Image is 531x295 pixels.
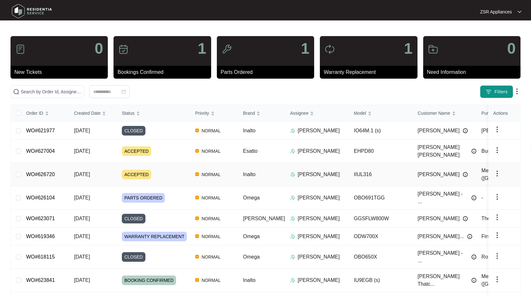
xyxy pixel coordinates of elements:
span: [PERSON_NAME]... [418,233,464,240]
img: dropdown arrow [493,146,501,154]
span: Created Date [74,110,100,117]
span: Customer Name [418,110,450,117]
span: BOOKING CONFIRMED [122,276,176,285]
a: WO#623071 [26,216,55,221]
button: filter iconFilters [480,85,513,98]
span: The Good Guys [482,216,518,221]
img: Assigner Icon [290,216,295,221]
p: Parts Ordered [221,68,314,76]
p: 1 [301,41,309,56]
p: [PERSON_NAME] [298,276,340,284]
img: icon [118,44,129,54]
p: 1 [404,41,413,56]
span: CLOSED [122,214,145,223]
img: icon [428,44,438,54]
img: Vercel Logo [195,149,199,153]
p: Bookings Confirmed [117,68,211,76]
span: Inalto [243,277,255,283]
img: Vercel Logo [195,196,199,199]
span: [PERSON_NAME] - ... [418,249,468,265]
input: Search by Order Id, Assignee Name, Customer Name, Brand and Model [21,88,81,95]
a: WO#627004 [26,148,55,154]
span: [PERSON_NAME] [PERSON_NAME] [418,144,468,159]
span: [DATE] [74,277,90,283]
img: Info icon [471,278,476,283]
span: Omega [243,195,260,200]
img: Vercel Logo [195,172,199,176]
span: WARRANTY REPLACEMENT [122,232,187,241]
a: WO#626720 [26,172,55,177]
span: First Home Builders [482,234,526,239]
a: WO#621977 [26,128,55,133]
img: Assigner Icon [290,149,295,154]
span: [PERSON_NAME] - ... [418,190,468,206]
td: IU9EGB (s) [349,269,413,292]
span: NORMAL [199,233,223,240]
img: Info icon [463,128,468,133]
span: [PERSON_NAME] [418,171,460,178]
img: Info icon [471,195,476,200]
p: New Tickets [14,68,108,76]
p: 0 [95,41,103,56]
img: Info icon [463,172,468,177]
img: Vercel Logo [195,278,199,282]
p: [PERSON_NAME] [298,215,340,222]
th: Assignee [285,105,349,122]
span: Omega [243,254,260,260]
img: Vercel Logo [195,216,199,220]
span: Brand [243,110,255,117]
p: [PERSON_NAME] [298,171,340,178]
span: ACCEPTED [122,170,151,179]
img: residentia service logo [10,2,54,21]
img: dropdown arrow [493,276,501,283]
span: [PERSON_NAME] [418,127,460,135]
img: Assigner Icon [290,128,295,133]
img: Assigner Icon [290,234,295,239]
span: Priority [195,110,209,117]
span: Status [122,110,135,117]
a: WO#619346 [26,234,55,239]
img: dropdown arrow [513,88,521,95]
span: NORMAL [199,194,223,202]
span: - [482,195,483,200]
img: Info icon [467,234,472,239]
span: ACCEPTED [122,146,151,156]
td: OBO650X [349,245,413,269]
p: [PERSON_NAME] [298,253,340,261]
span: [DATE] [74,216,90,221]
span: NORMAL [199,215,223,222]
th: Model [349,105,413,122]
td: GGSFLW800W [349,210,413,228]
span: [DATE] [74,254,90,260]
p: Warranty Replacement [324,68,417,76]
span: [PERSON_NAME] [418,215,460,222]
img: dropdown arrow [493,126,501,133]
a: WO#626104 [26,195,55,200]
a: WO#623841 [26,277,55,283]
img: Assigner Icon [290,278,295,283]
span: [PERSON_NAME] Thatc... [418,273,468,288]
th: Status [117,105,190,122]
img: search-icon [13,89,19,95]
img: Info icon [463,216,468,221]
td: IIUL316 [349,163,413,186]
img: Vercel Logo [195,255,199,259]
span: Filters [494,89,508,95]
img: Vercel Logo [195,234,199,238]
span: Royston Homes [482,254,518,260]
td: IO64M.1 (s) [349,122,413,140]
img: icon [15,44,26,54]
span: Esatto [243,148,257,154]
img: Info icon [471,149,476,154]
img: dropdown arrow [493,231,501,239]
span: [PERSON_NAME] [482,128,524,133]
th: Actions [488,105,520,122]
th: Customer Name [413,105,476,122]
span: Inalto [243,128,255,133]
img: Assigner Icon [290,195,295,200]
span: Assignee [290,110,309,117]
th: Created Date [69,105,117,122]
img: icon [222,44,232,54]
td: EHPD80 [349,140,413,163]
p: 1 [198,41,206,56]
